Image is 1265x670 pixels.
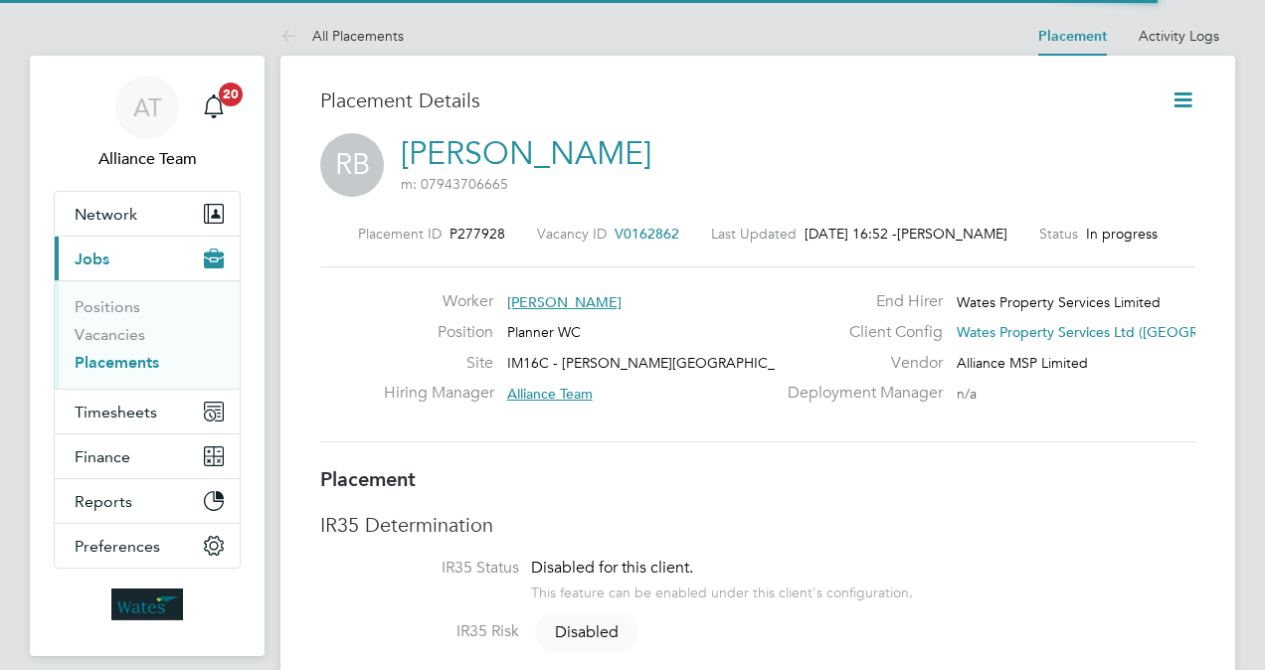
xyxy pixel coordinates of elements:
div: Jobs [55,280,240,389]
b: Placement [320,467,416,491]
label: IR35 Status [320,558,519,579]
span: [PERSON_NAME] [507,293,622,311]
button: Finance [55,434,240,478]
span: IM16C - [PERSON_NAME][GEOGRAPHIC_DATA][PERSON_NAME] - INNER WEST 1 DTD [507,354,1065,372]
label: Vacancy ID [537,225,607,243]
label: End Hirer [776,291,943,312]
a: ATAlliance Team [54,76,241,171]
label: Worker [384,291,493,312]
a: Positions [75,297,140,316]
span: Alliance MSP Limited [957,354,1088,372]
a: 20 [194,76,234,139]
span: AT [133,94,162,120]
nav: Main navigation [30,56,265,656]
a: Placements [75,353,159,372]
a: Activity Logs [1139,27,1219,45]
img: wates-logo-retina.png [111,588,183,620]
span: Alliance Team [54,147,241,171]
span: Network [75,205,137,224]
h3: IR35 Determination [320,512,1195,538]
span: Wates Property Services Limited [957,293,1161,311]
button: Timesheets [55,390,240,433]
span: 20 [219,83,243,106]
span: m: 07943706665 [401,175,508,193]
button: Network [55,192,240,236]
label: Last Updated [711,225,797,243]
label: Placement ID [358,225,442,243]
a: Vacancies [75,325,145,344]
span: Jobs [75,250,109,268]
span: n/a [957,385,977,403]
label: Vendor [776,353,943,374]
a: [PERSON_NAME] [401,134,651,173]
label: Status [1039,225,1078,243]
span: P277928 [450,225,505,243]
span: Finance [75,447,130,466]
a: Placement [1038,28,1107,45]
span: Disabled for this client. [531,558,693,578]
label: Client Config [776,322,943,343]
h3: Placement Details [320,87,1141,113]
span: Planner WC [507,323,581,341]
button: Reports [55,479,240,523]
span: Preferences [75,537,160,556]
label: Hiring Manager [384,383,493,404]
span: [DATE] 16:52 - [805,225,897,243]
div: This feature can be enabled under this client's configuration. [531,579,913,601]
span: In progress [1086,225,1158,243]
label: Site [384,353,493,374]
span: [PERSON_NAME] [897,225,1007,243]
button: Preferences [55,524,240,568]
label: IR35 Risk [320,621,519,642]
span: Alliance Team [507,385,593,403]
span: RB [320,133,384,197]
a: All Placements [280,27,404,45]
label: Position [384,322,493,343]
label: Deployment Manager [776,383,943,404]
span: V0162862 [615,225,679,243]
span: Timesheets [75,403,157,421]
span: Disabled [535,612,638,652]
span: Reports [75,492,132,511]
a: Go to home page [54,588,241,620]
button: Jobs [55,237,240,280]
